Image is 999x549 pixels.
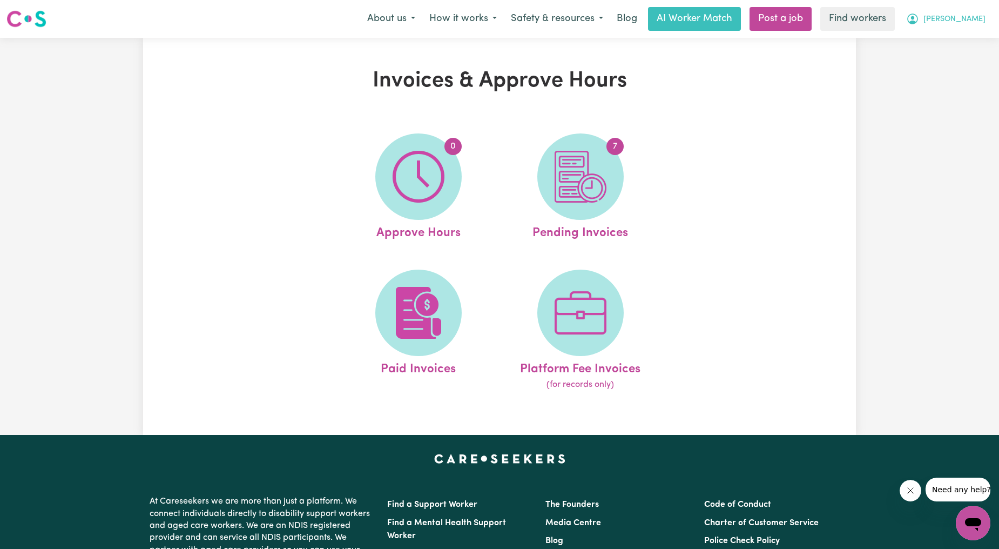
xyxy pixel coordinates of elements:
span: Paid Invoices [381,356,456,379]
a: Post a job [750,7,812,31]
button: How it works [422,8,504,30]
a: Blog [610,7,644,31]
span: Need any help? [6,8,65,16]
a: Police Check Policy [704,537,780,545]
a: Find a Mental Health Support Worker [387,519,506,540]
a: Blog [545,537,563,545]
span: 0 [444,138,462,155]
a: Paid Invoices [341,270,496,392]
button: My Account [899,8,993,30]
span: Approve Hours [376,220,461,243]
img: Careseekers logo [6,9,46,29]
button: About us [360,8,422,30]
button: Safety & resources [504,8,610,30]
span: [PERSON_NAME] [923,14,986,25]
a: The Founders [545,500,599,509]
a: Media Centre [545,519,601,527]
span: (for records only) [546,378,614,391]
span: 7 [606,138,624,155]
a: Charter of Customer Service [704,519,819,527]
a: Careseekers logo [6,6,46,31]
a: Pending Invoices [503,133,658,243]
a: AI Worker Match [648,7,741,31]
iframe: Message from company [926,478,990,501]
a: Find workers [820,7,895,31]
iframe: Close message [900,480,921,501]
a: Platform Fee Invoices(for records only) [503,270,658,392]
iframe: Button to launch messaging window [956,506,990,540]
a: Careseekers home page [434,454,565,463]
a: Approve Hours [341,133,496,243]
span: Pending Invoices [532,220,628,243]
span: Platform Fee Invoices [520,356,640,379]
a: Code of Conduct [704,500,771,509]
a: Find a Support Worker [387,500,477,509]
h1: Invoices & Approve Hours [268,68,731,94]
